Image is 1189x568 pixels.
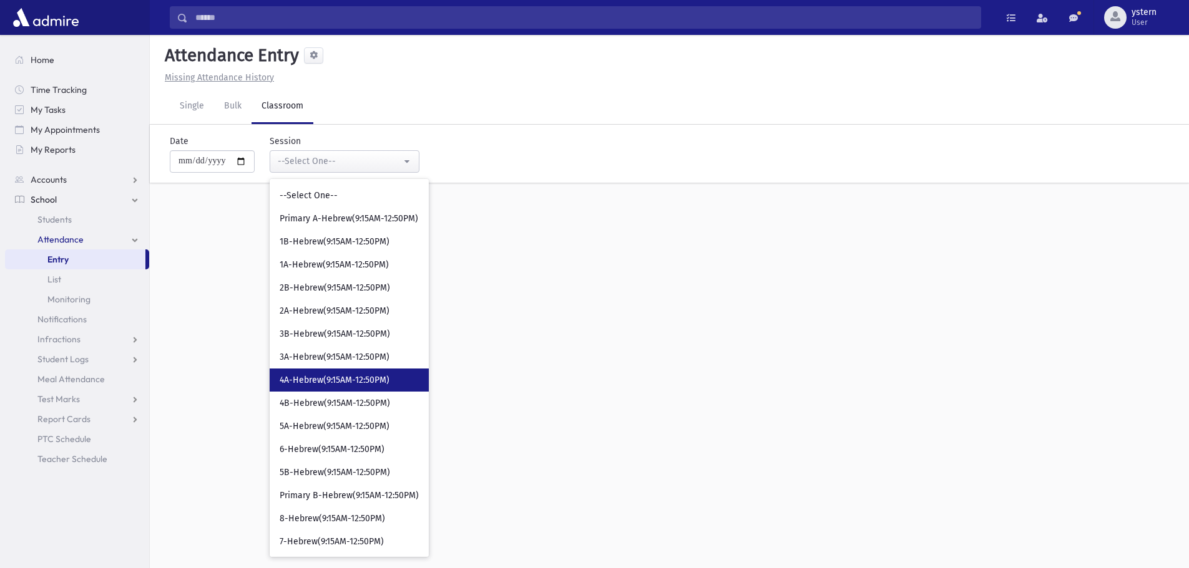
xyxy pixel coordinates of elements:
[5,309,149,329] a: Notifications
[5,249,145,269] a: Entry
[280,190,338,202] span: --Select One--
[280,328,390,340] span: 3B-Hebrew(9:15AM-12:50PM)
[31,144,76,155] span: My Reports
[1132,7,1157,17] span: ystern
[5,50,149,70] a: Home
[5,389,149,409] a: Test Marks
[31,174,67,185] span: Accounts
[5,80,149,100] a: Time Tracking
[160,45,299,66] h5: Attendance Entry
[252,89,313,124] a: Classroom
[31,194,57,205] span: School
[165,72,274,83] u: Missing Attendance History
[280,282,390,294] span: 2B-Hebrew(9:15AM-12:50PM)
[31,84,87,95] span: Time Tracking
[5,269,149,289] a: List
[5,349,149,369] a: Student Logs
[280,489,419,502] span: Primary B-Hebrew(9:15AM-12:50PM)
[47,274,61,285] span: List
[280,213,418,225] span: Primary A-Hebrew(9:15AM-12:50PM)
[37,354,89,365] span: Student Logs
[5,170,149,190] a: Accounts
[160,72,274,83] a: Missing Attendance History
[280,259,389,271] span: 1A-Hebrew(9:15AM-12:50PM)
[170,89,214,124] a: Single
[5,120,149,140] a: My Appointments
[5,449,149,469] a: Teacher Schedule
[31,104,66,115] span: My Tasks
[37,433,91,445] span: PTC Schedule
[280,420,389,433] span: 5A-Hebrew(9:15AM-12:50PM)
[170,135,188,148] label: Date
[31,124,100,135] span: My Appointments
[31,54,54,65] span: Home
[280,536,384,548] span: 7-Hebrew(9:15AM-12:50PM)
[280,236,389,248] span: 1B-Hebrew(9:15AM-12:50PM)
[5,369,149,389] a: Meal Attendance
[280,351,389,363] span: 3A-Hebrew(9:15AM-12:50PM)
[37,453,107,465] span: Teacher Schedule
[188,6,981,29] input: Search
[5,229,149,249] a: Attendance
[47,294,91,305] span: Monitoring
[37,314,87,325] span: Notifications
[37,373,105,385] span: Meal Attendance
[5,209,149,229] a: Students
[5,429,149,449] a: PTC Schedule
[280,513,385,525] span: 8-Hebrew(9:15AM-12:50PM)
[5,100,149,120] a: My Tasks
[270,135,301,148] label: Session
[47,254,69,265] span: Entry
[5,409,149,429] a: Report Cards
[37,214,72,225] span: Students
[5,329,149,349] a: Infractions
[1132,17,1157,27] span: User
[280,374,389,387] span: 4A-Hebrew(9:15AM-12:50PM)
[5,190,149,209] a: School
[37,234,84,245] span: Attendance
[37,413,91,425] span: Report Cards
[270,150,419,173] button: --Select One--
[280,443,384,456] span: 6-Hebrew(9:15AM-12:50PM)
[280,466,390,479] span: 5B-Hebrew(9:15AM-12:50PM)
[278,155,401,168] div: --Select One--
[280,305,389,317] span: 2A-Hebrew(9:15AM-12:50PM)
[5,289,149,309] a: Monitoring
[37,393,80,405] span: Test Marks
[37,334,81,345] span: Infractions
[10,5,82,30] img: AdmirePro
[280,397,390,410] span: 4B-Hebrew(9:15AM-12:50PM)
[5,140,149,160] a: My Reports
[214,89,252,124] a: Bulk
